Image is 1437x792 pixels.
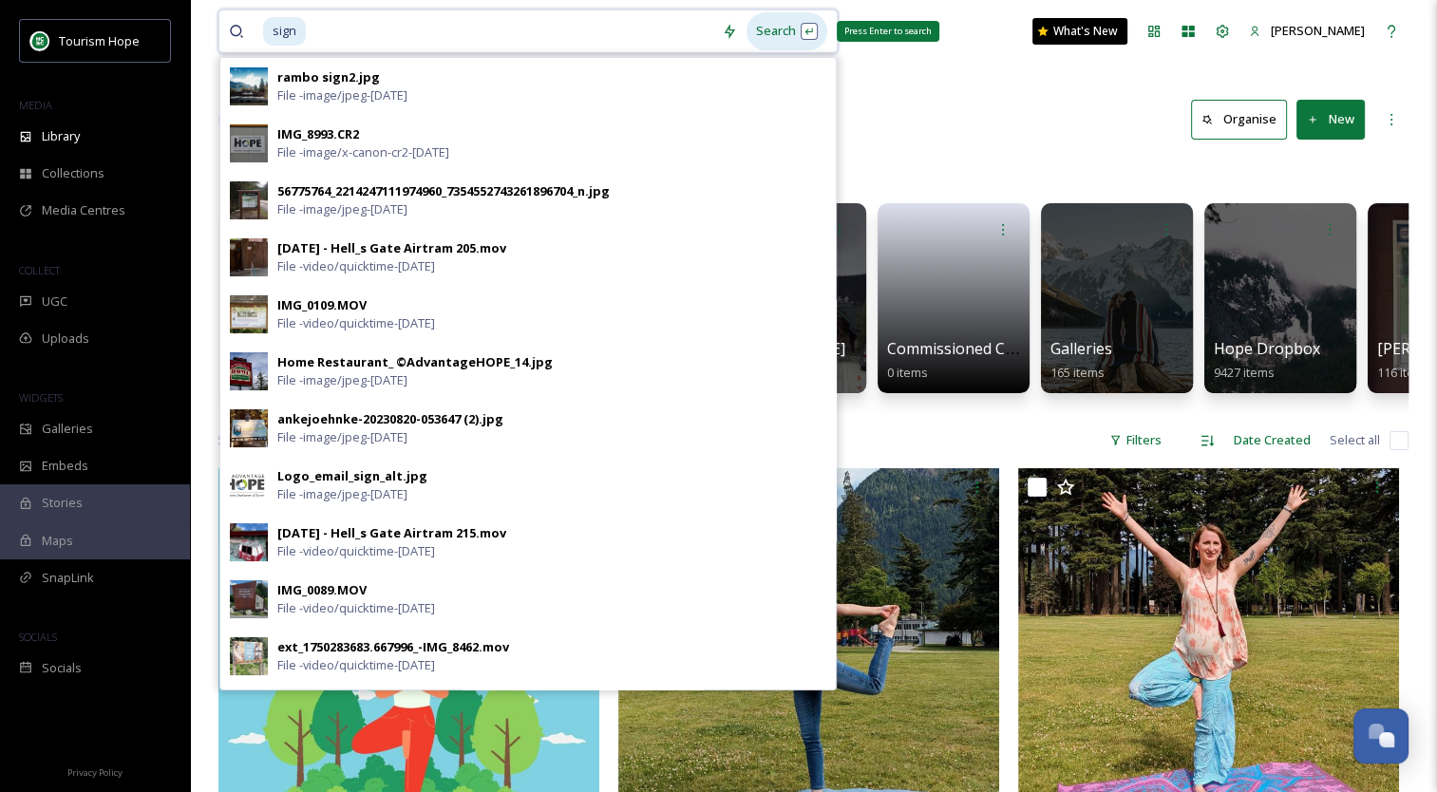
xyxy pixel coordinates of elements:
div: IMG_0089.MOV [277,581,367,599]
span: Embeds [42,457,88,475]
div: 56775764_2214247111974960_7354552743261896704_n.jpg [277,182,610,200]
img: 5167105c-b9e4-4d35-b7a5-a692f77dfeb4.jpg [230,295,268,333]
img: logo.png [30,31,49,50]
span: File - image/jpeg - [DATE] [277,485,407,503]
span: Maps [42,532,73,550]
a: Privacy Policy [67,760,123,783]
span: SOCIALS [19,630,57,644]
span: Privacy Policy [67,766,123,779]
div: [DATE] - Hell_s Gate Airtram 215.mov [277,524,506,542]
span: 9427 items [1214,364,1275,381]
span: File - video/quicktime - [DATE] [277,257,435,275]
div: IMG_0109.MOV [277,296,367,314]
a: Commissioned Content0 items [887,340,1053,381]
span: UGC [42,292,67,311]
span: 0 items [887,364,928,381]
span: File - image/jpeg - [DATE] [277,371,407,389]
div: Home Restaurant_ ©AdvantageHOPE_14.jpg [277,353,553,371]
span: 116 items [1377,364,1431,381]
span: Media Centres [42,201,125,219]
span: Stories [42,494,83,512]
span: 165 items [1050,364,1105,381]
button: Organise [1191,100,1287,139]
a: Galleries165 items [1050,340,1112,381]
div: [DATE] - Hell_s Gate Airtram 205.mov [277,239,506,257]
a: Hope Dropbox9427 items [1214,340,1320,381]
span: Galleries [42,420,93,438]
img: 6fbc61d3-442e-4588-8dfc-567bd0462daa.jpg [230,124,268,162]
div: ext_1750283683.667996_-IMG_8462.mov [277,638,509,656]
a: [PERSON_NAME] [1239,12,1374,49]
div: Press Enter to search [837,21,939,42]
img: fb1b6e20da67ce7d2fa9b68e4757144f8cb0c78528bf84ba2d74bf904d2e1771.jpg [230,409,268,447]
span: COLLECT [19,263,60,277]
span: Tourism Hope [59,32,140,49]
div: Date Created [1224,422,1320,459]
div: Logo_email_sign_alt.jpg [277,467,427,485]
img: Py5bC3IF0hwAAAAAAAAL6grambo%2520sign2.jpg [230,67,268,105]
span: Collections [42,164,104,182]
span: Commissioned Content [887,338,1053,359]
span: Uploads [42,330,89,348]
img: a97bf969-62f3-47af-9909-a84f6f033fd6.jpg [230,637,268,675]
img: cd5c4ebc-15d5-4ebb-8484-73a36743e2b2.jpg [230,580,268,618]
span: MEDIA [19,98,52,112]
div: IMG_8993.CR2 [277,125,359,143]
span: File - image/jpeg - [DATE] [277,86,407,104]
span: Galleries [1050,338,1112,359]
span: sign [263,17,306,45]
span: Select all [1330,431,1380,449]
span: Socials [42,659,82,677]
img: Py5bC3IF0hwAAAAAAADPRQLogo_email_sign_alt.jpg [230,466,268,504]
span: Hope Dropbox [1214,338,1320,359]
span: 54 file s [218,431,256,449]
img: Py5bC3IF0hwAAAAAAAAHvgHome%2520Restaurant_%2520%25C2%25A9AdvantageHOPE_14.jpg [230,352,268,390]
span: File - video/quicktime - [DATE] [277,542,435,560]
span: [PERSON_NAME] [1271,22,1365,39]
span: File - video/quicktime - [DATE] [277,314,435,332]
div: ankejoehnke-20230820-053647 (2).jpg [277,410,503,428]
span: Library [42,127,80,145]
button: Open Chat [1353,708,1409,764]
div: Search [747,12,827,49]
span: WIDGETS [19,390,63,405]
span: File - video/quicktime - [DATE] [277,656,435,674]
a: Organise [1191,100,1296,139]
img: Py5bC3IF0hwAAAAAAAALSw56775764_2214247111974960_7354552743261896704_n.jpg [230,181,268,219]
div: rambo sign2.jpg [277,68,380,86]
img: be0782ff-41ba-4108-a51f-a02e8947126a.jpg [230,238,268,276]
span: File - image/jpeg - [DATE] [277,200,407,218]
img: 3ef31dc3-efcd-46d5-ac41-ce49b8f61125.jpg [230,523,268,561]
a: What's New [1032,18,1127,45]
button: New [1296,100,1365,139]
span: File - image/x-canon-cr2 - [DATE] [277,143,449,161]
span: SnapLink [42,569,94,587]
div: Filters [1100,422,1171,459]
span: File - video/quicktime - [DATE] [277,599,435,617]
span: File - image/jpeg - [DATE] [277,428,407,446]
